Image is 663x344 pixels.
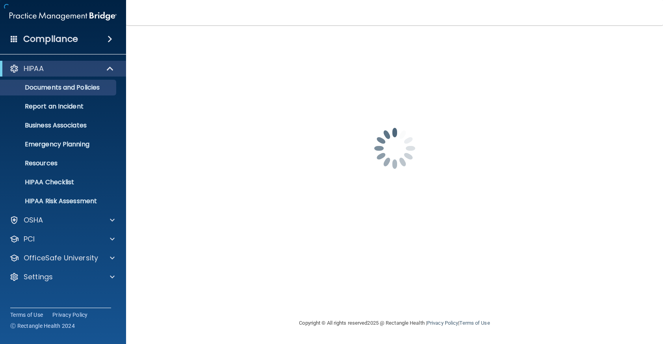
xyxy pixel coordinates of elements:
[5,140,113,148] p: Emergency Planning
[5,103,113,110] p: Report an Incident
[9,215,115,225] a: OSHA
[24,272,53,282] p: Settings
[9,272,115,282] a: Settings
[23,34,78,45] h4: Compliance
[10,311,43,319] a: Terms of Use
[5,159,113,167] p: Resources
[427,320,458,326] a: Privacy Policy
[24,215,43,225] p: OSHA
[9,234,115,244] a: PCI
[9,64,114,73] a: HIPAA
[9,253,115,263] a: OfficeSafe University
[459,320,490,326] a: Terms of Use
[24,234,35,244] p: PCI
[5,84,113,92] p: Documents and Policies
[5,197,113,205] p: HIPAA Risk Assessment
[9,8,117,24] img: PMB logo
[10,322,75,330] span: Ⓒ Rectangle Health 2024
[24,253,98,263] p: OfficeSafe University
[52,311,88,319] a: Privacy Policy
[5,122,113,129] p: Business Associates
[355,109,434,188] img: spinner.e123f6fc.gif
[5,178,113,186] p: HIPAA Checklist
[251,310,539,336] div: Copyright © All rights reserved 2025 @ Rectangle Health | |
[24,64,44,73] p: HIPAA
